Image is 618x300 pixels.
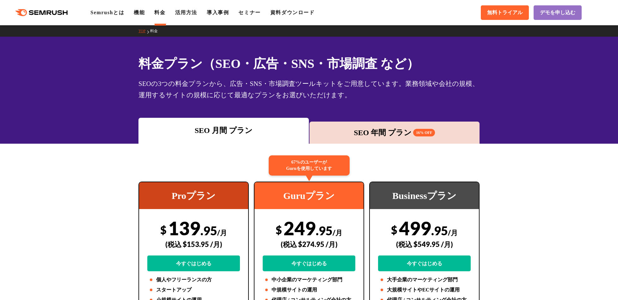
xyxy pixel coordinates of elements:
div: Proプラン [139,182,248,209]
div: SEO 月間 プラン [142,125,306,136]
span: $ [160,223,167,236]
a: デモを申し込む [534,5,582,20]
a: 導入事例 [207,10,229,15]
a: 機能 [134,10,145,15]
div: (税込 $153.95 /月) [147,233,240,255]
span: デモを申し込む [540,9,575,16]
li: 中小企業のマーケティング部門 [263,276,355,284]
span: /月 [217,228,227,237]
li: 中規模サイトの運用 [263,286,355,294]
div: Businessプラン [370,182,479,209]
div: 249 [263,217,355,271]
a: セミナー [238,10,260,15]
li: 個人やフリーランスの方 [147,276,240,284]
div: SEOの3つの料金プランから、広告・SNS・市場調査ツールキットをご用意しています。業務領域や会社の規模、運用するサイトの規模に応じて最適なプランをお選びいただけます。 [138,78,480,101]
a: 今すぐはじめる [378,255,471,271]
span: $ [276,223,282,236]
span: .95 [431,223,448,238]
div: (税込 $549.95 /月) [378,233,471,255]
a: 無料トライアル [481,5,529,20]
span: /月 [333,228,342,237]
a: Semrushとは [90,10,124,15]
div: Guruプラン [254,182,364,209]
div: 67%のユーザーが Guruを使用しています [269,155,350,176]
a: TOP [138,29,150,33]
div: (税込 $274.95 /月) [263,233,355,255]
span: 無料トライアル [487,9,523,16]
a: 今すぐはじめる [263,255,355,271]
div: 139 [147,217,240,271]
span: .95 [316,223,333,238]
h1: 料金プラン（SEO・広告・SNS・市場調査 など） [138,54,480,73]
a: 資料ダウンロード [270,10,315,15]
li: 大手企業のマーケティング部門 [378,276,471,284]
span: $ [391,223,397,236]
span: /月 [448,228,458,237]
span: .95 [200,223,217,238]
a: 活用方法 [175,10,197,15]
a: 料金 [154,10,165,15]
li: スタートアップ [147,286,240,294]
div: SEO 年間 プラン [313,127,477,138]
div: 499 [378,217,471,271]
a: 今すぐはじめる [147,255,240,271]
a: 料金 [150,29,162,33]
span: 16% OFF [413,129,435,136]
li: 大規模サイトやECサイトの運用 [378,286,471,294]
